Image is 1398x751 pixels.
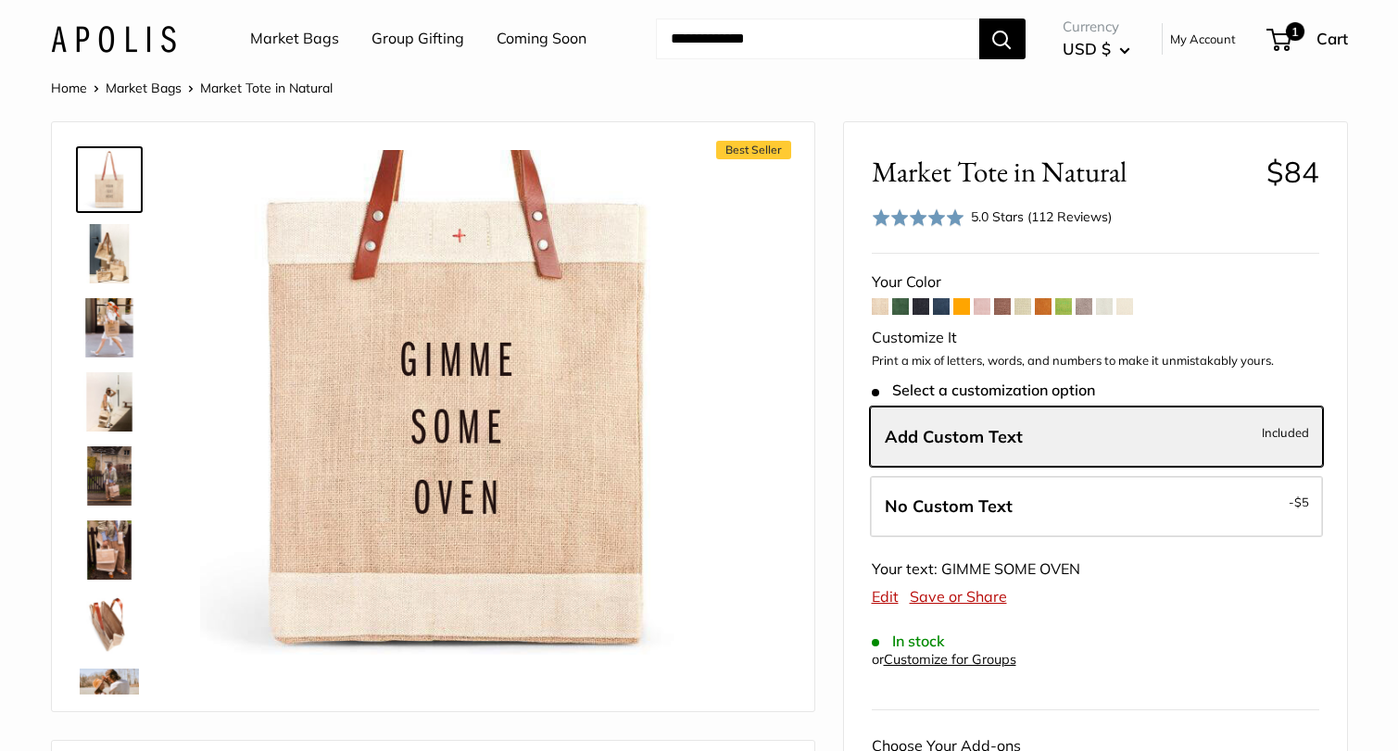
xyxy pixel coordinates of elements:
[656,19,979,59] input: Search...
[872,647,1016,672] div: or
[15,681,198,736] iframe: Sign Up via Text for Offers
[80,595,139,654] img: description_Water resistant inner liner.
[76,591,143,657] a: description_Water resistant inner liner.
[76,220,143,287] a: description_The Original Market bag in its 4 native styles
[1063,39,1111,58] span: USD $
[80,669,139,728] img: Market Tote in Natural
[979,19,1026,59] button: Search
[76,665,143,732] a: Market Tote in Natural
[200,150,712,661] img: customizer-prod
[1170,28,1236,50] a: My Account
[872,382,1095,399] span: Select a customization option
[1285,22,1304,41] span: 1
[51,76,333,100] nav: Breadcrumb
[76,369,143,435] a: description_Effortless style that elevates every moment
[872,204,1113,231] div: 5.0 Stars (112 Reviews)
[372,25,464,53] a: Group Gifting
[870,407,1323,468] label: Add Custom Text
[1294,494,1309,509] span: $5
[1063,14,1130,40] span: Currency
[872,559,1080,578] span: Your text: GIMME SOME OVEN
[51,25,176,52] img: Apolis
[1289,491,1309,513] span: -
[80,150,139,209] img: description_Make it yours with custom printed text.
[884,651,1016,668] a: Customize for Groups
[80,520,139,580] img: Market Tote in Natural
[885,495,1013,517] span: No Custom Text
[76,294,143,361] a: Market Tote in Natural
[1266,154,1319,190] span: $84
[885,426,1023,447] span: Add Custom Text
[872,269,1319,296] div: Your Color
[716,141,791,159] span: Best Seller
[106,80,182,96] a: Market Bags
[497,25,586,53] a: Coming Soon
[872,352,1319,370] p: Print a mix of letters, words, and numbers to make it unmistakably yours.
[870,476,1323,537] label: Leave Blank
[80,446,139,506] img: Market Tote in Natural
[1262,421,1309,444] span: Included
[971,207,1112,227] div: 5.0 Stars (112 Reviews)
[1268,24,1348,54] a: 1 Cart
[250,25,339,53] a: Market Bags
[80,298,139,357] img: Market Tote in Natural
[872,632,945,650] span: In stock
[76,146,143,213] a: description_Make it yours with custom printed text.
[76,443,143,509] a: Market Tote in Natural
[80,224,139,283] img: description_The Original Market bag in its 4 native styles
[1063,34,1130,64] button: USD $
[80,372,139,432] img: description_Effortless style that elevates every moment
[200,80,333,96] span: Market Tote in Natural
[910,587,1007,606] a: Save or Share
[872,155,1253,189] span: Market Tote in Natural
[1316,29,1348,48] span: Cart
[872,324,1319,352] div: Customize It
[51,80,87,96] a: Home
[76,517,143,583] a: Market Tote in Natural
[872,587,899,606] a: Edit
